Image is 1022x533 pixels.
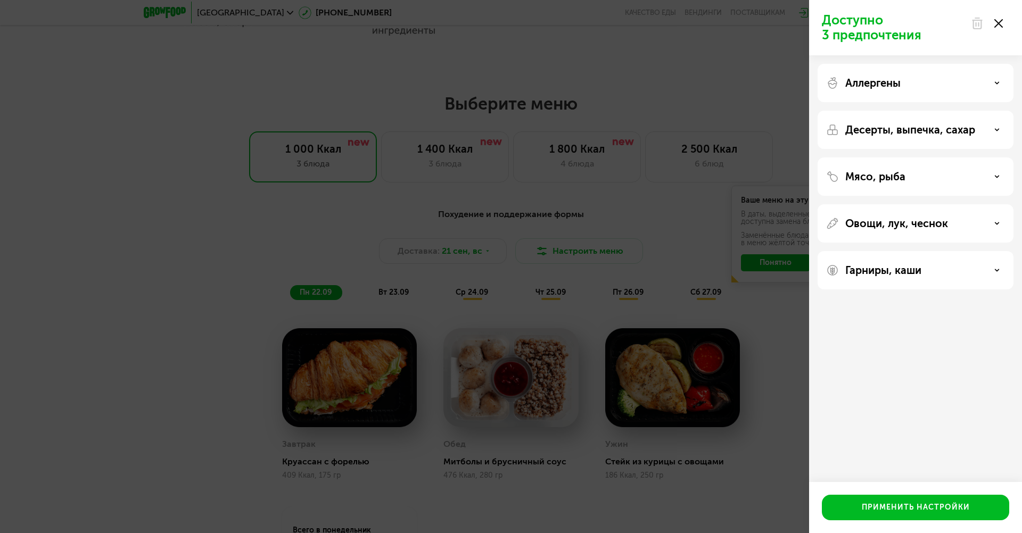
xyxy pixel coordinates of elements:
p: Аллергены [845,77,901,89]
p: Овощи, лук, чеснок [845,217,948,230]
button: Применить настройки [822,495,1009,520]
p: Мясо, рыба [845,170,905,183]
p: Доступно 3 предпочтения [822,13,965,43]
p: Десерты, выпечка, сахар [845,123,975,136]
p: Гарниры, каши [845,264,921,277]
div: Применить настройки [862,502,970,513]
